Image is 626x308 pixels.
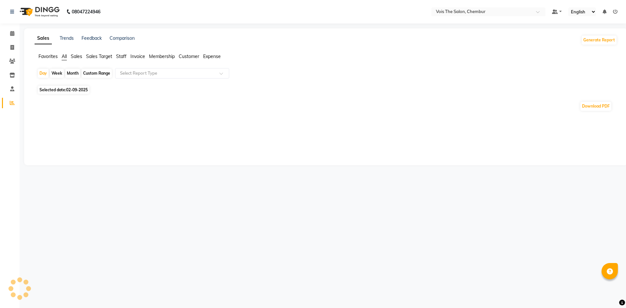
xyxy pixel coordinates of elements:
div: Week [50,69,64,78]
span: Customer [179,53,199,59]
span: Sales [71,53,82,59]
a: Sales [35,33,52,44]
span: Sales Target [86,53,112,59]
div: Custom Range [82,69,112,78]
button: Generate Report [582,36,617,45]
a: Feedback [82,35,102,41]
a: Trends [60,35,74,41]
img: logo [17,3,61,21]
a: Comparison [110,35,135,41]
div: Day [38,69,49,78]
span: Favorites [38,53,58,59]
div: Month [65,69,80,78]
span: Membership [149,53,175,59]
span: Expense [203,53,221,59]
span: All [62,53,67,59]
span: Selected date: [38,86,89,94]
b: 08047224946 [72,3,100,21]
span: Invoice [130,53,145,59]
iframe: chat widget [599,282,619,301]
span: 02-09-2025 [66,87,88,92]
button: Download PDF [580,102,611,111]
span: Staff [116,53,127,59]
